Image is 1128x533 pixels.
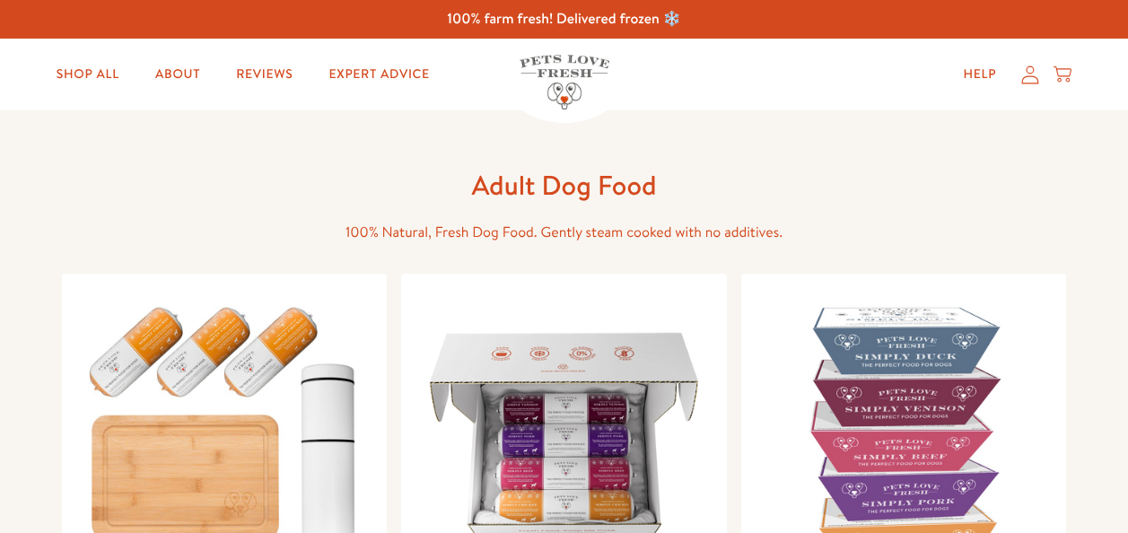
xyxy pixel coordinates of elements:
[277,168,852,203] h1: Adult Dog Food
[42,57,134,92] a: Shop All
[315,57,444,92] a: Expert Advice
[141,57,214,92] a: About
[222,57,307,92] a: Reviews
[949,57,1010,92] a: Help
[520,55,609,109] img: Pets Love Fresh
[345,223,783,242] span: 100% Natural, Fresh Dog Food. Gently steam cooked with no additives.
